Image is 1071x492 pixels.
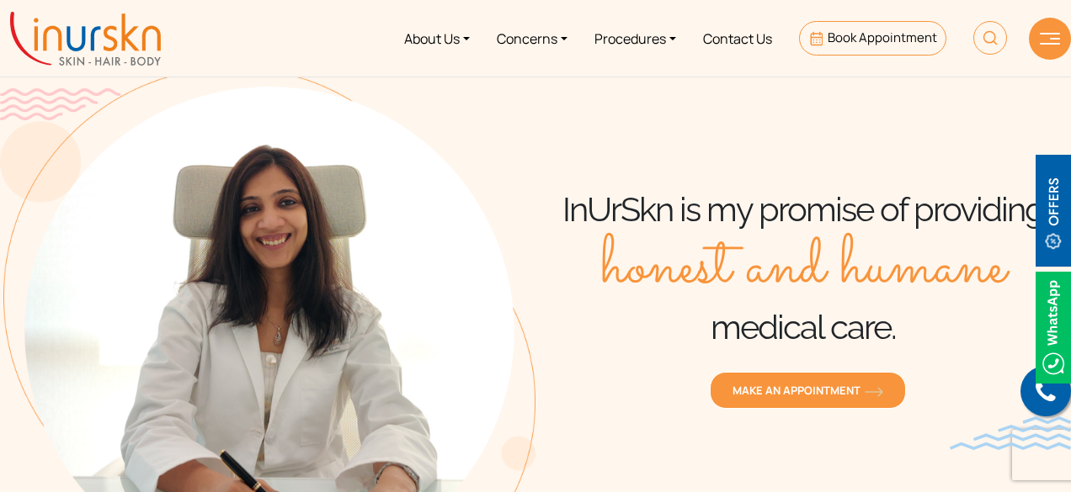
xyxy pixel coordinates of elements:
img: hamLine.svg [1040,33,1060,45]
a: Whatsappicon [1036,316,1071,335]
img: offerBt [1036,155,1071,267]
h1: InUrSkn is my promise of providing medical care. [535,188,1071,348]
a: Contact Us [690,7,786,70]
a: Concerns [483,7,581,70]
a: About Us [391,7,483,70]
span: MAKE AN APPOINTMENT [733,383,883,398]
img: bluewave [950,416,1071,450]
img: HeaderSearch [973,21,1007,55]
span: honest and humane [601,230,1006,306]
img: inurskn-logo [10,12,161,66]
a: Procedures [581,7,690,70]
span: Book Appointment [828,29,937,46]
img: Whatsappicon [1036,272,1071,384]
a: Book Appointment [799,21,946,56]
a: MAKE AN APPOINTMENTorange-arrow [710,372,906,409]
img: orange-arrow [865,387,883,397]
